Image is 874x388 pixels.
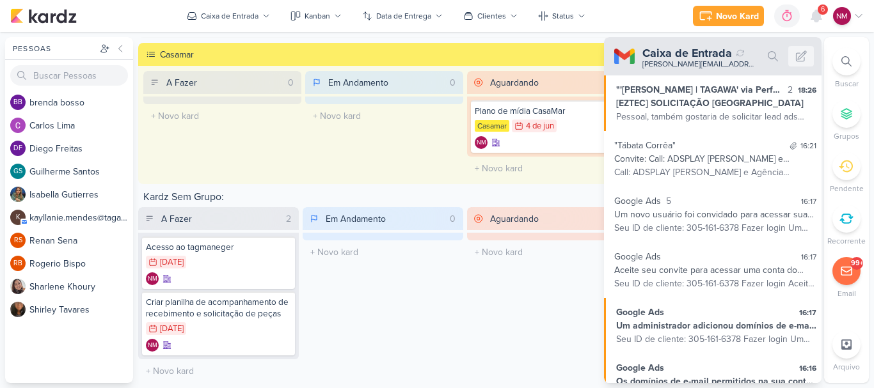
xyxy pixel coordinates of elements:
input: + Novo kard [308,107,461,125]
div: Criar planilha de acompanhamento de recebimento e solicitação de peças [146,297,291,320]
p: Email [838,288,856,299]
div: 16:17 [801,251,816,263]
div: Convite: Call: ADSPLAY [PERSON_NAME] e Agência TAGAWA - [DATE] 11am - 11:30am (BRT) ([PERSON_NAME... [614,152,816,166]
input: + Novo kard [141,362,296,380]
div: 0 [283,76,299,89]
p: Arquivo [833,361,860,373]
div: Plano de mídia CasaMar [475,105,617,117]
input: + Novo kard [470,159,623,178]
div: Kardz Sem Grupo: [138,189,819,207]
p: RS [14,237,22,244]
img: Carlos Lima [10,118,26,133]
div: Natasha Matos [146,339,159,352]
div: brenda bosso [10,95,26,110]
div: Casamar [160,48,815,61]
div: Seu ID de cliente: 305-161-6378 Fazer login Um administrador adicionou domínios de e-mail para to... [616,332,816,346]
div: S h i r l e y T a v a r e s [29,303,133,316]
div: 0 [445,76,461,89]
div: Criador(a): Natasha Matos [146,339,159,352]
div: Sync [736,49,745,58]
div: Natasha Matos [146,272,159,285]
div: Guilherme Santos [10,164,26,179]
div: Seu ID de cliente: 305-161-6378 Fazer login Um novo usuário foi convidado para acessar sua conta ... [614,221,816,235]
div: Acesso ao tagmaneger [146,242,291,253]
p: bb [13,99,22,106]
div: Renan Sena [10,233,26,248]
p: Grupos [834,130,859,142]
div: Um novo usuário foi convidado para acessar sua conta do Google Ads (Janeiro Engenharia) [614,208,816,221]
img: kardz.app [10,8,77,24]
div: 0 [445,212,461,226]
p: NM [148,276,157,283]
img: Shirley Tavares [10,302,26,317]
button: Novo Kard [693,6,764,26]
div: k a y l l a n i e . m e n d e s @ t a g a w a - m a i l . c o m . b r [29,211,133,224]
div: [PERSON_NAME][EMAIL_ADDRESS][DOMAIN_NAME] [642,58,755,70]
div: 16:17 [801,196,816,207]
div: "Tábata Corrêa" [614,139,676,152]
div: C a r l o s L i m a [29,119,133,132]
p: NM [477,140,486,146]
div: 16:16 [799,362,816,374]
div: Caixa de Entrada [642,45,732,62]
p: k [16,214,20,221]
div: Diego Freitas [10,141,26,156]
input: + Novo kard [470,243,625,261]
div: Aceite seu convite para acessar uma conta do Google Ads [614,263,816,277]
div: Seu ID de cliente: 305-161-6378 Fazer login Aceite seu convite para acessar uma conta do Google A... [614,277,816,290]
div: Google Ads [616,306,664,319]
div: [EZTEC] SOLICITAÇÃO [GEOGRAPHIC_DATA] [616,97,816,110]
div: Google Ads [616,361,664,375]
div: [DATE] [160,258,184,267]
p: RB [13,260,22,267]
div: Criador(a): Natasha Matos [475,136,488,149]
div: D i e g o F r e i t a s [29,142,133,155]
input: + Novo kard [305,243,461,261]
div: [DATE] [160,325,184,333]
div: Os domínios de e-mail permitidos na sua conta mudaram [616,375,816,388]
div: Google Ads [614,250,661,263]
div: S h a r l e n e K h o u r y [29,280,133,293]
p: NM [148,343,157,349]
div: R e n a n S e n a [29,234,133,247]
input: Buscar Pessoas [10,65,128,86]
img: Sharlene Khoury [10,279,26,294]
div: 99+ [851,258,863,268]
div: kayllanie.mendes@tagawa-mail.com.br [10,210,26,225]
div: "'[PERSON_NAME] | TAGAWA' via Performance | TAGAWA" [616,83,783,97]
div: G u i l h e r m e S a n t o s [29,165,133,178]
div: Pessoal, também gostaria de solicitar lead ads estáticos para as imagens: TERRAÇO 240M2 TERRAÇO 2... [616,110,816,123]
img: Isabella Gutierres [10,187,26,202]
img: Gmail [614,49,635,64]
div: 16:21 [800,140,816,151]
div: I s a b e l l a G u t i e r r e s [29,188,133,201]
div: Criador(a): Natasha Matos [146,272,159,285]
div: 2 [788,83,793,97]
div: 18:26 [798,84,816,96]
p: Recorrente [827,235,866,247]
div: Pessoas [10,43,97,54]
div: Casamar [475,120,509,132]
div: R o g e r i o B i s p o [29,257,133,270]
li: Ctrl + F [824,47,869,89]
div: 2 [281,212,296,226]
span: 6 [821,4,825,15]
div: Natasha Matos [475,136,488,149]
p: Pendente [830,183,864,194]
div: Natasha Matos [833,7,851,25]
div: b r e n d a b o s s o [29,96,133,109]
div: Rogerio Bispo [10,256,26,271]
p: DF [13,145,22,152]
div: Call: ADSPLAY [PERSON_NAME] e Agência TAGAWA Participar com o Google Meet: Qualquer eventualidade... [614,166,816,179]
div: 5 [666,194,671,208]
div: Novo Kard [716,10,759,23]
div: 4 de jun [526,122,554,130]
input: + Novo kard [146,107,299,125]
div: 16:17 [799,307,816,318]
div: Google Ads [614,194,661,208]
p: GS [13,168,22,175]
p: Buscar [835,78,859,89]
p: NM [836,10,848,22]
div: Um administrador adicionou domínios de e-mail para tornar sua conta gerenciada (Janeiro Engenhari... [616,319,816,332]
